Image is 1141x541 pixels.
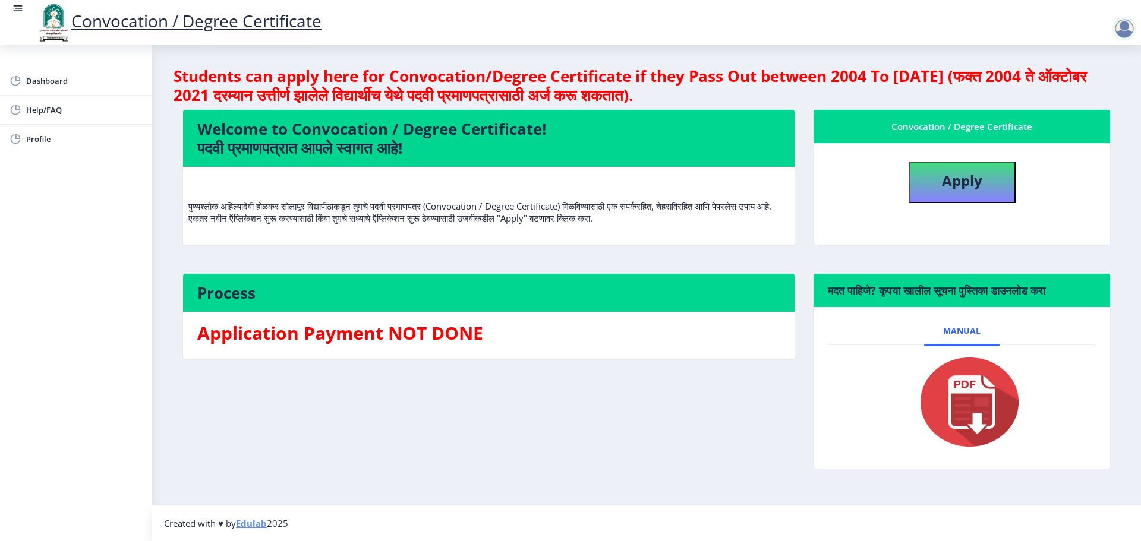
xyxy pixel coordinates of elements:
[197,321,780,345] h3: Application Payment NOT DONE
[26,74,143,88] span: Dashboard
[36,2,71,43] img: logo
[942,170,982,190] b: Apply
[197,119,780,157] h4: Welcome to Convocation / Degree Certificate! पदवी प्रमाणपत्रात आपले स्वागत आहे!
[26,132,143,146] span: Profile
[924,317,1000,345] a: Manual
[903,355,1022,450] img: pdf.png
[909,162,1016,203] button: Apply
[164,517,288,529] span: Created with ♥ by 2025
[828,119,1096,134] div: Convocation / Degree Certificate
[236,517,267,529] a: Edulab
[188,176,789,224] p: पुण्यश्लोक अहिल्यादेवी होळकर सोलापूर विद्यापीठाकडून तुमचे पदवी प्रमाणपत्र (Convocation / Degree C...
[174,67,1120,105] h4: Students can apply here for Convocation/Degree Certificate if they Pass Out between 2004 To [DATE...
[36,10,322,32] a: Convocation / Degree Certificate
[943,326,981,336] span: Manual
[197,283,780,302] h4: Process
[828,283,1096,298] h6: मदत पाहिजे? कृपया खालील सूचना पुस्तिका डाउनलोड करा
[26,103,143,117] span: Help/FAQ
